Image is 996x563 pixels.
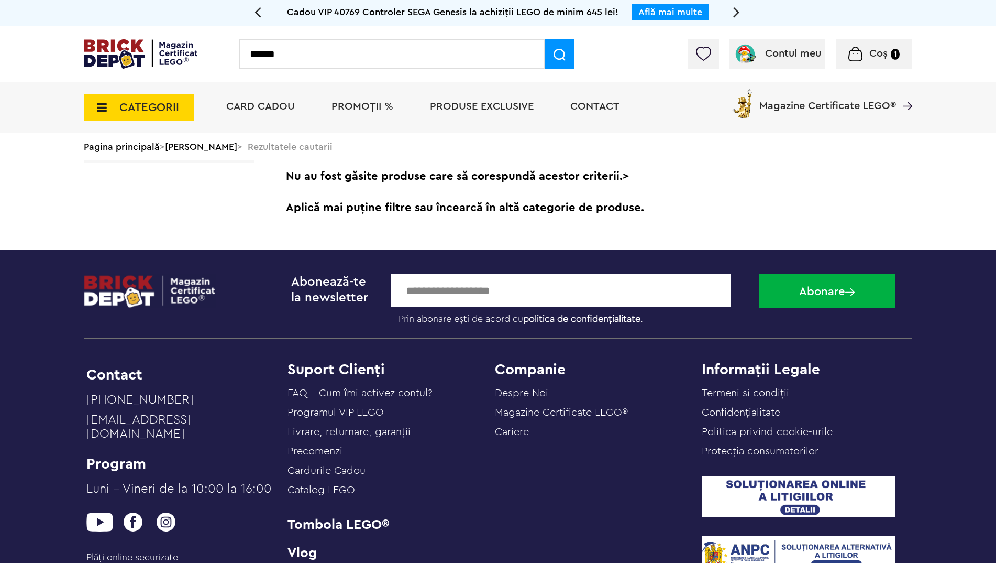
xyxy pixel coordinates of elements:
a: Politica privind cookie-urile [702,427,833,437]
span: Abonează-te la newsletter [291,276,368,304]
a: FAQ - Cum îmi activez contul? [287,388,433,398]
span: CATEGORII [119,102,179,113]
a: [PHONE_NUMBER] [86,393,274,413]
li: Contact [86,367,274,382]
small: 1 [891,49,900,60]
a: Magazine Certificate LEGO® [495,407,628,418]
a: Confidențialitate [702,407,780,418]
a: Produse exclusive [430,101,534,112]
img: SOL [702,476,895,517]
a: Livrare, returnare, garanţii [287,427,411,437]
h4: Suport Clienți [287,362,495,377]
img: youtube [86,513,113,532]
a: Cardurile Cadou [287,465,366,476]
span: Nu au fost găsite produse care să corespundă acestor criterii.> [277,160,912,192]
a: [PERSON_NAME] [165,142,237,151]
h4: Companie [495,362,702,377]
a: PROMOȚII % [331,101,393,112]
button: Abonare [759,274,895,308]
a: politica de confidențialitate [523,314,640,323]
label: Prin abonare ești de acord cu . [391,307,751,325]
img: footerlogo [84,274,216,308]
a: Contact [570,101,619,112]
a: [EMAIL_ADDRESS][DOMAIN_NAME] [86,413,274,447]
div: > > Rezultatele cautarii [84,133,912,160]
a: Contul meu [734,48,821,59]
span: Contul meu [765,48,821,59]
a: Catalog LEGO [287,485,355,495]
a: Tombola LEGO® [287,518,495,532]
span: Aplică mai puține filtre sau încearcă în altă categorie de produse. [277,192,912,223]
a: Despre Noi [495,388,548,398]
a: Luni – Vineri de la 10:00 la 16:00 [86,482,274,502]
a: Precomenzi [287,446,342,457]
a: Termeni si condiții [702,388,789,398]
a: Programul VIP LEGO [287,407,384,418]
h4: Informații Legale [702,362,909,377]
a: Cariere [495,427,529,437]
a: Magazine Certificate LEGO® [896,87,912,98]
a: Pagina principală [84,142,160,151]
a: Protecţia consumatorilor [702,446,818,457]
span: Cadou VIP 40769 Controler SEGA Genesis la achiziții LEGO de minim 645 lei! [287,7,618,17]
img: Abonare [845,288,855,296]
li: Program [86,457,274,471]
a: Află mai multe [638,7,702,17]
a: Vlog [287,548,495,558]
span: Coș [869,48,888,59]
img: facebook [119,513,146,532]
img: instagram [152,513,179,532]
a: Card Cadou [226,101,295,112]
span: Magazine Certificate LEGO® [759,87,896,111]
